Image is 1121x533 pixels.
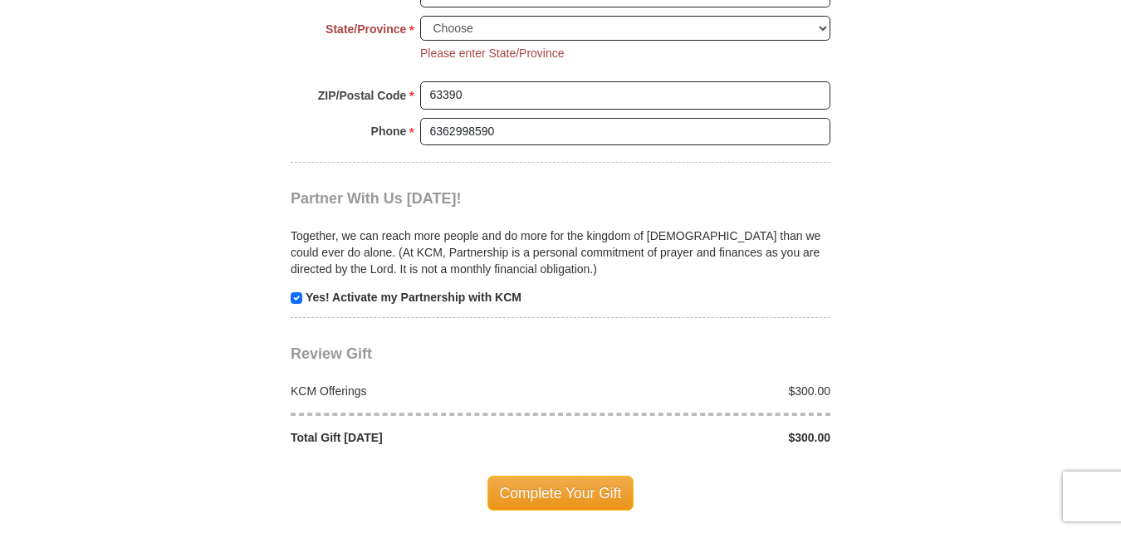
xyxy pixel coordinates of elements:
strong: State/Province [326,17,406,41]
strong: ZIP/Postal Code [318,84,407,107]
div: Total Gift [DATE] [282,429,561,446]
span: Partner With Us [DATE]! [291,190,462,207]
div: KCM Offerings [282,383,561,399]
strong: Phone [371,120,407,143]
span: Complete Your Gift [487,476,634,511]
p: Together, we can reach more people and do more for the kingdom of [DEMOGRAPHIC_DATA] than we coul... [291,227,830,277]
strong: Yes! Activate my Partnership with KCM [306,291,521,304]
div: $300.00 [560,383,840,399]
span: Review Gift [291,345,372,362]
li: Please enter State/Province [420,45,565,61]
div: $300.00 [560,429,840,446]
